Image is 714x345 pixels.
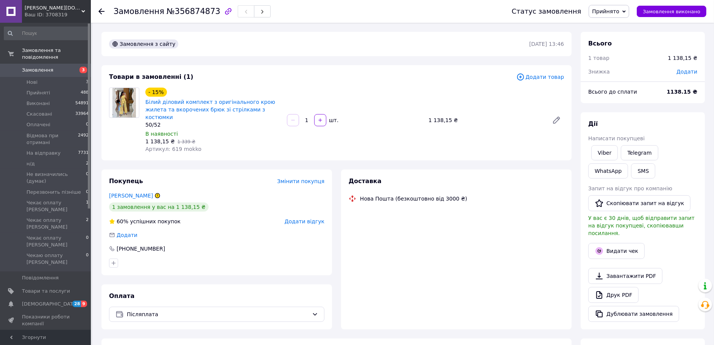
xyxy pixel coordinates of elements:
span: 1 товар [588,55,610,61]
span: 2 [86,217,89,231]
span: Замовлення та повідомлення [22,47,91,61]
span: Написати покупцеві [588,135,645,141]
span: Нові [27,79,37,86]
span: Прийнято [592,8,619,14]
span: Покупець [109,177,143,185]
button: Дублювати замовлення [588,306,679,322]
span: Не визначились (думає) [27,171,86,185]
span: Відмова при отримані [27,132,78,146]
span: Додати товар [516,73,564,81]
span: На відправку [27,150,61,157]
span: 33964 [75,111,89,118]
b: 1138.15 ₴ [667,89,697,95]
span: 1 138,15 ₴ [145,138,175,144]
span: 3 [80,67,87,73]
span: 0 [86,235,89,248]
span: 3 [86,79,89,86]
div: [PHONE_NUMBER] [116,245,166,252]
span: 60% [117,218,128,224]
span: н/д [27,160,35,167]
span: Замовлення виконано [643,9,700,14]
span: 1 [86,199,89,213]
span: Виконані [27,100,50,107]
span: 7731 [78,150,89,157]
button: Видати чек [588,243,645,259]
div: - 15% [145,88,167,97]
a: Редагувати [549,113,564,128]
span: Повідомлення [22,274,59,281]
div: успішних покупок [109,218,181,225]
span: 0 [86,252,89,266]
div: Повернутися назад [98,8,104,15]
span: 1 339 ₴ [178,139,195,144]
span: Товари в замовленні (1) [109,73,193,80]
span: Замовлення [114,7,164,16]
span: Післяплата [127,310,309,318]
a: Білий діловий комплект з оригінального крою жилета та вкорочених брюк зі стрілками з костюмки [145,99,275,120]
span: 2 [86,160,89,167]
span: 9 [81,301,87,307]
span: Знижка [588,69,610,75]
span: Змінити покупця [277,178,324,184]
span: 0 [86,189,89,196]
input: Пошук [4,27,89,40]
span: Перезвонить пізніше [27,189,81,196]
a: [PERSON_NAME] [109,193,153,199]
span: Артикул: 619 mokko [145,146,201,152]
div: Нова Пошта (безкоштовно від 3000 ₴) [358,195,469,202]
button: Замовлення виконано [637,6,706,17]
span: 488 [81,89,89,96]
div: шт. [327,116,339,124]
a: Завантажити PDF [588,268,663,284]
span: Додати [117,232,137,238]
a: Telegram [621,145,658,160]
div: Замовлення з сайту [109,39,178,49]
span: В наявності [145,131,178,137]
div: 50/52 [145,121,281,129]
span: 28 [72,301,81,307]
span: Дії [588,120,598,127]
div: Ваш ID: 3708319 [25,11,91,18]
span: Всього до сплати [588,89,637,95]
span: Чекає оплату [PERSON_NAME] [27,217,86,231]
button: SMS [631,163,655,179]
time: [DATE] 13:46 [529,41,564,47]
span: Оплачені [27,121,50,128]
span: Оплата [109,292,134,300]
span: 0 [86,121,89,128]
div: 1 138,15 ₴ [426,115,546,125]
span: У вас є 30 днів, щоб відправити запит на відгук покупцеві, скопіювавши посилання. [588,215,695,236]
div: Статус замовлення [512,8,581,15]
span: stefania.shop [25,5,81,11]
a: Друк PDF [588,287,639,303]
div: 1 замовлення у вас на 1 138,15 ₴ [109,202,209,212]
span: Скасовані [27,111,52,118]
span: Товари та послуги [22,288,70,295]
span: Чекаю оплату [PERSON_NAME] [27,252,86,266]
span: Додати відгук [285,218,324,224]
button: Скопіювати запит на відгук [588,195,691,211]
span: Чекає оплату [PERSON_NAME] [27,199,86,213]
img: Білий діловий комплект з оригінального крою жилета та вкорочених брюк зі стрілками з костюмки [112,88,136,118]
span: Показники роботи компанії [22,314,70,327]
span: 54891 [75,100,89,107]
span: Замовлення [22,67,53,74]
span: Чекає оплату [PERSON_NAME] [27,235,86,248]
div: 1 138,15 ₴ [668,54,697,62]
span: Доставка [349,177,382,185]
span: 2492 [78,132,89,146]
span: [DEMOGRAPHIC_DATA] [22,301,78,307]
span: Всього [588,40,612,47]
a: Viber [591,145,618,160]
span: Запит на відгук про компанію [588,185,672,191]
span: №356874873 [167,7,220,16]
span: Додати [677,69,697,75]
span: 0 [86,171,89,185]
span: Прийняті [27,89,50,96]
a: WhatsApp [588,163,628,179]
